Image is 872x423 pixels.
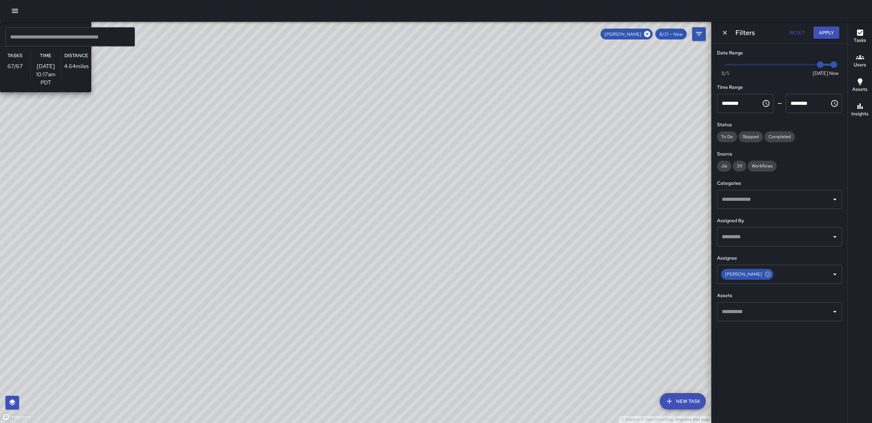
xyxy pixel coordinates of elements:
[748,163,777,169] span: Workflows
[64,62,89,70] p: 4.64 miles
[829,70,839,77] span: Now
[759,97,773,110] button: Choose time, selected time is 12:00 AM
[721,270,766,278] span: [PERSON_NAME]
[735,27,755,38] h6: Filters
[601,31,645,37] span: [PERSON_NAME]
[738,131,763,142] div: Skipped
[717,150,842,158] h6: Source
[830,307,840,316] button: Open
[717,163,731,169] span: Jia
[717,217,842,225] h6: Assigned By
[813,27,839,39] button: Apply
[717,49,842,57] h6: Date Range
[764,131,795,142] div: Completed
[848,25,872,49] button: Tasks
[31,62,61,87] p: [DATE] 10:17am PDT
[660,393,706,409] button: New Task
[764,134,795,140] span: Completed
[717,121,842,129] h6: Status
[738,134,763,140] span: Skipped
[854,37,866,44] h6: Tasks
[848,98,872,123] button: Insights
[717,292,842,299] h6: Assets
[721,70,729,77] span: 8/5
[717,131,737,142] div: To Do
[733,161,746,172] div: 311
[851,110,869,118] h6: Insights
[655,31,687,37] span: 8/21 — Now
[717,255,842,262] h6: Assignee
[748,161,777,172] div: Workflows
[848,74,872,98] button: Assets
[852,86,868,93] h6: Assets
[720,28,730,38] button: Dismiss
[64,52,88,60] h6: Distance
[828,97,841,110] button: Choose time, selected time is 11:59 PM
[848,49,872,74] button: Users
[601,29,653,39] div: [PERSON_NAME]
[7,52,22,60] h6: Tasks
[786,27,808,39] button: Reset
[733,163,746,169] span: 311
[830,232,840,242] button: Open
[830,270,840,279] button: Open
[717,161,731,172] div: Jia
[7,62,23,70] p: 67 / 67
[854,61,866,69] h6: Users
[717,134,737,140] span: To Do
[721,269,773,280] div: [PERSON_NAME]
[40,52,51,60] h6: Time
[717,180,842,187] h6: Categories
[830,195,840,204] button: Open
[692,27,706,41] button: Filters
[717,84,842,91] h6: Time Range
[813,70,828,77] span: [DATE]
